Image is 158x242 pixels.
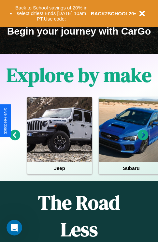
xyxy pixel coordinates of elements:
div: Give Feedback [3,108,8,134]
h4: Jeep [27,162,92,174]
h1: Explore by make [7,62,151,88]
b: BACK2SCHOOL20 [91,11,134,16]
iframe: Intercom live chat [7,220,22,235]
button: Back to School savings of 20% in select cities! Ends [DATE] 10am PT.Use code: [12,3,91,23]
